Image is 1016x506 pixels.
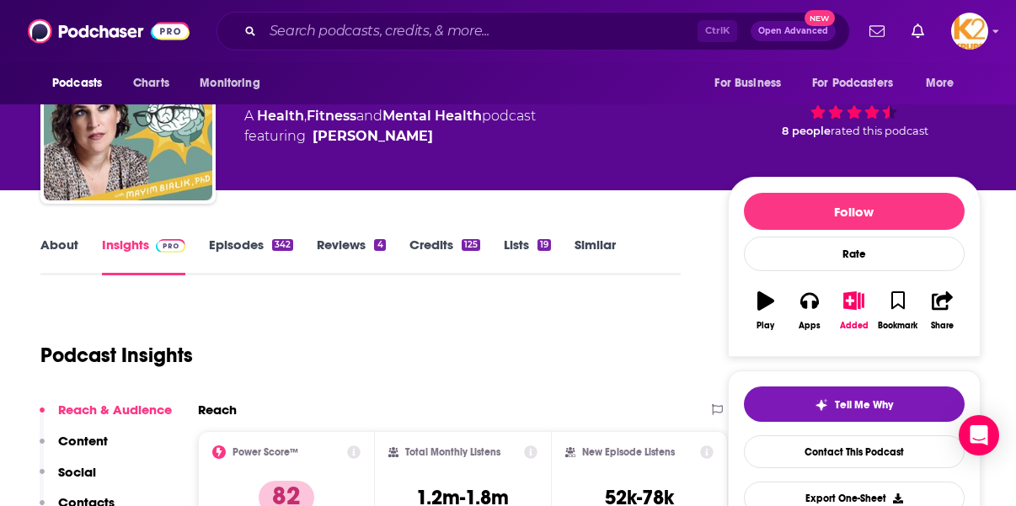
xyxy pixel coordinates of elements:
[122,67,179,99] a: Charts
[757,321,774,331] div: Play
[959,415,999,455] div: Open Intercom Messenger
[307,108,356,124] a: Fitness
[40,433,108,464] button: Content
[582,446,675,458] h2: New Episode Listens
[244,106,536,146] div: A podcast
[58,402,172,418] p: Reach & Audience
[744,386,965,422] button: tell me why sparkleTell Me Why
[356,108,382,124] span: and
[40,237,78,275] a: About
[40,67,124,99] button: open menu
[40,464,96,495] button: Social
[52,72,102,95] span: Podcasts
[317,237,385,275] a: Reviews4
[44,32,212,200] img: Mayim Bialik's Breakdown
[382,108,482,124] a: Mental Health
[863,17,891,45] a: Show notifications dropdown
[905,17,931,45] a: Show notifications dropdown
[744,280,788,341] button: Play
[405,446,500,458] h2: Total Monthly Listens
[40,343,193,368] h1: Podcast Insights
[744,237,965,271] div: Rate
[788,280,832,341] button: Apps
[758,27,828,35] span: Open Advanced
[374,239,385,251] div: 4
[782,125,831,137] span: 8 people
[832,280,875,341] button: Added
[698,20,737,42] span: Ctrl K
[504,237,551,275] a: Lists19
[537,239,551,251] div: 19
[805,10,835,26] span: New
[272,239,293,251] div: 342
[58,433,108,449] p: Content
[40,402,172,433] button: Reach & Audience
[799,321,821,331] div: Apps
[28,15,190,47] img: Podchaser - Follow, Share and Rate Podcasts
[156,239,185,253] img: Podchaser Pro
[58,464,96,480] p: Social
[714,72,781,95] span: For Business
[840,321,869,331] div: Added
[835,398,893,412] span: Tell Me Why
[257,108,304,124] a: Health
[951,13,988,50] span: Logged in as K2Krupp
[812,72,893,95] span: For Podcasters
[815,398,828,412] img: tell me why sparkle
[188,67,281,99] button: open menu
[703,67,802,99] button: open menu
[244,126,536,146] span: featuring
[931,321,954,331] div: Share
[133,72,169,95] span: Charts
[951,13,988,50] button: Show profile menu
[878,321,917,331] div: Bookmark
[217,12,850,51] div: Search podcasts, credits, & more...
[263,18,698,45] input: Search podcasts, credits, & more...
[304,108,307,124] span: ,
[209,237,293,275] a: Episodes342
[801,67,917,99] button: open menu
[102,237,185,275] a: InsightsPodchaser Pro
[462,239,480,251] div: 125
[926,72,955,95] span: More
[876,280,920,341] button: Bookmark
[751,21,836,41] button: Open AdvancedNew
[744,193,965,230] button: Follow
[198,402,237,418] h2: Reach
[920,280,964,341] button: Share
[409,237,480,275] a: Credits125
[233,446,298,458] h2: Power Score™
[914,67,976,99] button: open menu
[575,237,616,275] a: Similar
[313,126,433,146] a: Mayim Bialik
[951,13,988,50] img: User Profile
[831,125,928,137] span: rated this podcast
[744,435,965,468] a: Contact This Podcast
[200,72,259,95] span: Monitoring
